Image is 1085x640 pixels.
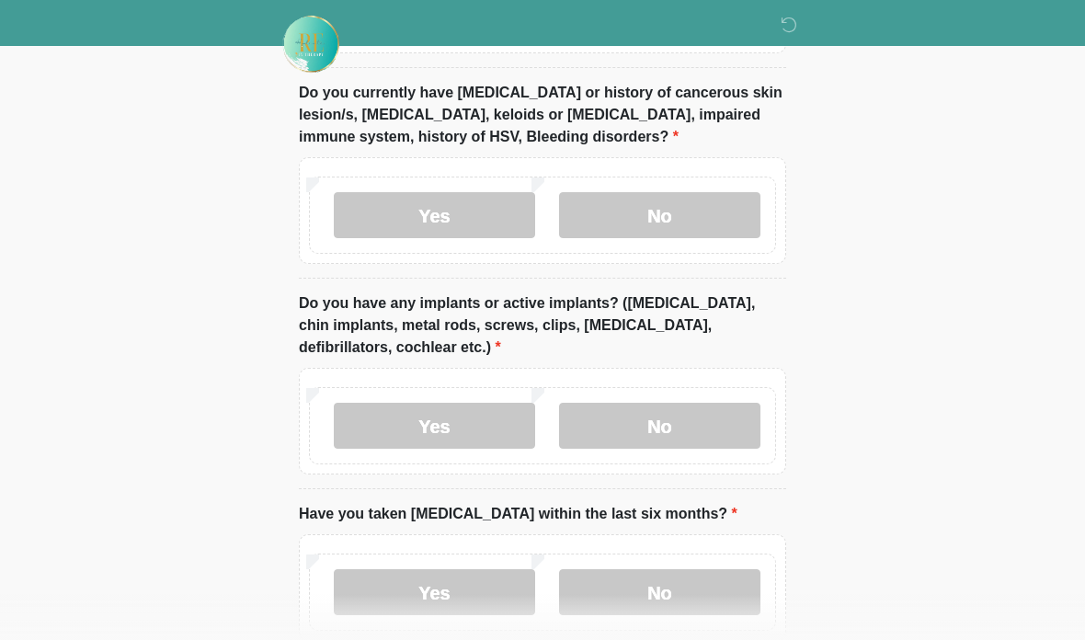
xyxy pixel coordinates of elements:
label: Yes [334,403,535,449]
label: Yes [334,569,535,615]
label: Do you currently have [MEDICAL_DATA] or history of cancerous skin lesion/s, [MEDICAL_DATA], keloi... [299,82,786,148]
label: No [559,569,760,615]
img: Rehydrate Aesthetics & Wellness Logo [280,14,341,74]
label: No [559,192,760,238]
label: Yes [334,192,535,238]
label: No [559,403,760,449]
label: Have you taken [MEDICAL_DATA] within the last six months? [299,503,737,525]
label: Do you have any implants or active implants? ([MEDICAL_DATA], chin implants, metal rods, screws, ... [299,292,786,359]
